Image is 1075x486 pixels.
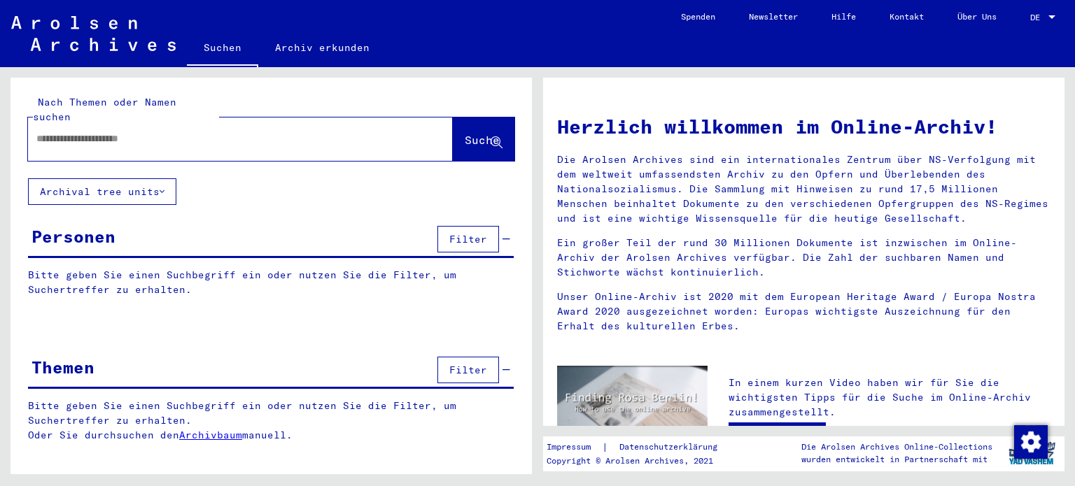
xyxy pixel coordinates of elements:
[1014,425,1048,459] img: Zustimmung ändern
[28,399,514,443] p: Bitte geben Sie einen Suchbegriff ein oder nutzen Sie die Filter, um Suchertreffer zu erhalten. O...
[449,233,487,245] span: Filter
[437,357,499,383] button: Filter
[465,133,500,147] span: Suche
[557,290,1051,334] p: Unser Online-Archiv ist 2020 mit dem European Heritage Award / Europa Nostra Award 2020 ausgezeic...
[187,31,258,67] a: Suchen
[453,117,514,161] button: Suche
[557,236,1051,280] p: Ein großer Teil der rund 30 Millionen Dokumente ist inzwischen im Online-Archiv der Arolsen Archi...
[729,376,1051,420] p: In einem kurzen Video haben wir für Sie die wichtigsten Tipps für die Suche im Online-Archiv zusa...
[28,268,514,297] p: Bitte geben Sie einen Suchbegriff ein oder nutzen Sie die Filter, um Suchertreffer zu erhalten.
[11,16,176,51] img: Arolsen_neg.svg
[557,152,1051,226] p: Die Arolsen Archives sind ein internationales Zentrum über NS-Verfolgung mit dem weltweit umfasse...
[437,226,499,252] button: Filter
[33,96,176,123] mat-label: Nach Themen oder Namen suchen
[608,440,734,455] a: Datenschutzerklärung
[547,440,602,455] a: Impressum
[557,112,1051,141] h1: Herzlich willkommen im Online-Archiv!
[1006,436,1058,471] img: yv_logo.png
[801,441,992,453] p: Die Arolsen Archives Online-Collections
[258,31,386,64] a: Archiv erkunden
[547,440,734,455] div: |
[557,366,708,448] img: video.jpg
[31,355,94,380] div: Themen
[31,224,115,249] div: Personen
[179,429,242,441] a: Archivbaum
[547,455,734,467] p: Copyright © Arolsen Archives, 2021
[28,178,176,205] button: Archival tree units
[801,453,992,466] p: wurden entwickelt in Partnerschaft mit
[729,422,826,450] a: Video ansehen
[1013,424,1047,458] div: Zustimmung ändern
[1030,13,1046,22] span: DE
[449,364,487,376] span: Filter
